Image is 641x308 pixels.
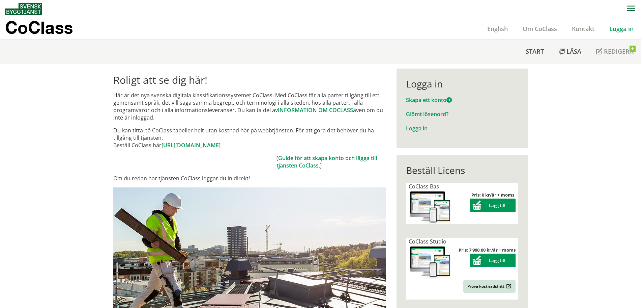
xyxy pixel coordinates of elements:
[505,284,512,289] img: Outbound.png
[602,25,641,33] a: Logga in
[480,25,515,33] a: English
[551,40,589,63] a: Läsa
[276,154,377,169] a: Guide för att skapa konto och lägga till tjänsten CoClass
[113,92,386,121] p: Här är det nya svenska digitala klassifikationssystemet CoClass. Med CoClass får alla parter till...
[406,125,428,132] a: Logga in
[459,247,516,253] strong: Pris: 7 900,00 kr/år + moms
[564,25,602,33] a: Kontakt
[409,245,452,279] img: coclass-license.jpg
[515,25,564,33] a: Om CoClass
[470,199,516,212] button: Lägg till
[409,190,452,224] img: coclass-license.jpg
[113,175,386,182] p: Om du redan har tjänsten CoClass loggar du in direkt!
[409,183,439,190] span: CoClass Bas
[470,254,516,267] button: Lägg till
[5,24,73,31] p: CoClass
[162,142,221,149] a: [URL][DOMAIN_NAME]
[470,257,516,263] a: Lägg till
[406,164,518,176] div: Beställ Licens
[406,110,448,118] a: Glömt lösenord?
[278,106,353,114] a: INFORMATION OM COCLASS
[463,280,516,293] a: Prova kostnadsfritt
[471,192,514,198] strong: Pris: 0 kr/år + moms
[276,154,386,169] td: ( .)
[470,202,516,208] a: Lägg till
[5,18,87,39] a: CoClass
[518,40,551,63] a: Start
[406,96,452,104] a: Skapa ett konto
[409,238,446,245] span: CoClass Studio
[113,74,386,86] h1: Roligt att se dig här!
[113,127,386,149] p: Du kan titta på CoClass tabeller helt utan kostnad här på webbtjänsten. För att göra det behöver ...
[5,3,42,15] img: Svensk Byggtjänst
[566,47,581,55] span: Läsa
[406,78,518,89] div: Logga in
[526,47,544,55] span: Start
